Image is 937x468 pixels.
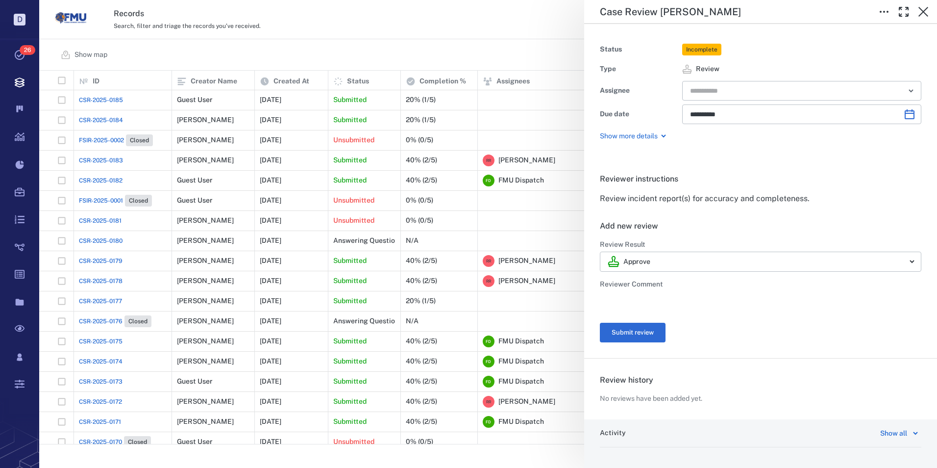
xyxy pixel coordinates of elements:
span: Review [696,64,719,74]
button: Choose date, selected date is Sep 8, 2025 [900,104,919,124]
button: Toggle Fullscreen [894,2,913,22]
div: Show all [880,427,907,439]
button: Close [913,2,933,22]
button: Toggle to Edit Boxes [874,2,894,22]
div: Type [600,62,678,76]
span: Incomplete [684,46,719,54]
h6: Activity [600,428,626,438]
button: Submit review [600,323,666,342]
h6: Add new review [600,220,921,232]
p: Show more details [600,131,658,141]
p: Approve [623,257,650,267]
div: Status [600,43,678,56]
h6: Review history [600,374,921,386]
h6: Reviewer instructions [600,173,921,185]
span: 26 [20,45,35,55]
p: D [14,14,25,26]
div: Assignee [600,84,678,98]
p: Review incident report(s) for accuracy and completeness. [600,193,921,205]
h6: Reviewer Comment [600,280,921,289]
p: No reviews have been added yet. [600,394,702,404]
h6: Review Result [600,240,921,250]
div: Due date [600,107,678,121]
button: Open [904,84,918,98]
h5: Case Review [PERSON_NAME] [600,6,741,18]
